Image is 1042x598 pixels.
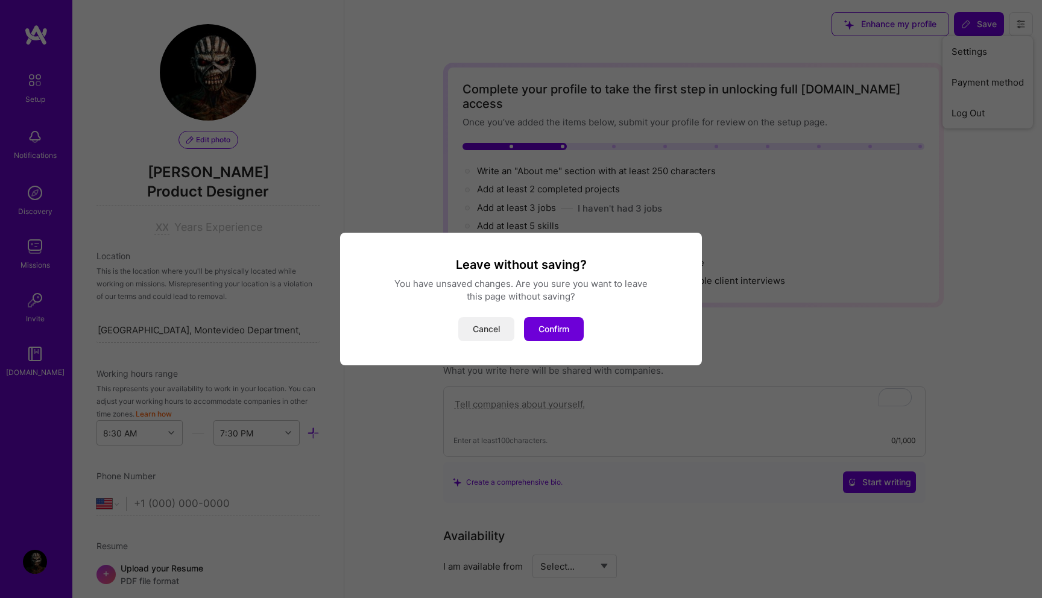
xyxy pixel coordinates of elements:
button: Confirm [524,317,584,341]
div: modal [340,233,702,365]
div: You have unsaved changes. Are you sure you want to leave [355,277,687,290]
button: Cancel [458,317,514,341]
div: this page without saving? [355,290,687,303]
h3: Leave without saving? [355,257,687,272]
